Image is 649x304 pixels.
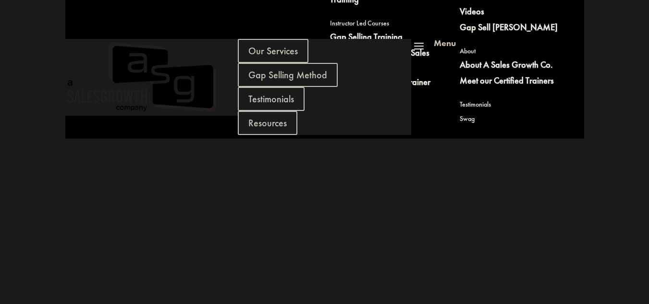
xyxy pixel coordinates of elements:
[238,87,305,111] a: Testimonials
[238,39,308,63] a: Our Services
[434,37,456,49] span: Menu
[330,20,449,30] a: Instructor Led Courses
[460,115,579,126] a: Swag
[460,74,579,90] a: Meet our Certified Trainers
[65,109,216,118] a: A Sales Growth Company Logo
[460,21,579,36] a: Gap Sell [PERSON_NAME]
[460,101,579,111] a: Testimonials
[460,5,579,21] a: Videos
[238,63,338,87] a: Gap Selling Method
[460,58,579,74] a: About A Sales Growth Co.
[65,39,216,116] img: ASG Co. Logo
[238,111,297,135] a: Resources
[330,30,449,46] a: Gap Selling Training
[411,39,427,54] span: a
